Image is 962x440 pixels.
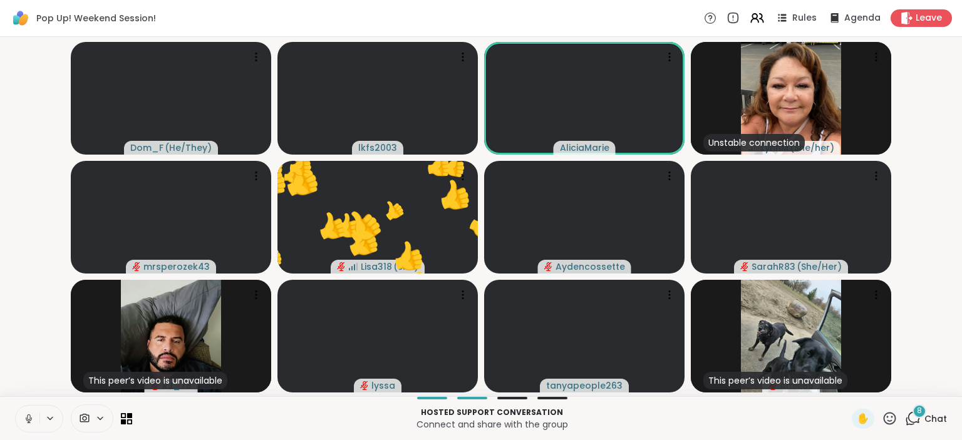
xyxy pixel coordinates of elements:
[752,260,795,273] span: SarahR83
[165,141,212,154] span: ( He/They )
[371,379,395,392] span: lyssa
[916,12,942,24] span: Leave
[360,381,369,390] span: audio-muted
[83,372,227,389] div: This peer’s video is unavailable
[560,141,609,154] span: AliciaMarie
[376,224,440,288] button: 👍
[917,406,922,416] span: 8
[361,260,392,273] span: Lisa318
[368,186,417,235] button: 👍
[140,407,844,418] p: Hosted support conversation
[857,411,869,426] span: ✋
[741,42,841,155] img: LynnM
[279,142,323,186] button: 👍
[790,141,834,154] span: ( She/her )
[792,12,817,24] span: Rules
[844,12,881,24] span: Agenda
[703,372,847,389] div: This peer’s video is unavailable
[544,262,553,271] span: audio-muted
[143,260,210,273] span: mrsperozek43
[130,141,163,154] span: Dom_F
[337,262,346,271] span: audio-muted
[132,262,141,271] span: audio-muted
[924,412,947,425] span: Chat
[797,260,842,273] span: ( She/Her )
[320,183,405,267] button: 👍
[703,134,805,151] div: Unstable connection
[36,12,156,24] span: Pop Up! Weekend Session!
[420,161,488,228] button: 👍
[415,141,462,188] button: 👍
[740,262,749,271] span: audio-muted
[10,8,31,29] img: ShareWell Logomark
[741,280,841,392] img: Amie89
[556,260,625,273] span: Aydencossette
[121,280,221,392] img: RJ_78
[546,379,623,392] span: tanyapeople263
[358,141,397,154] span: lkfs2003
[140,418,844,431] p: Connect and share with the group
